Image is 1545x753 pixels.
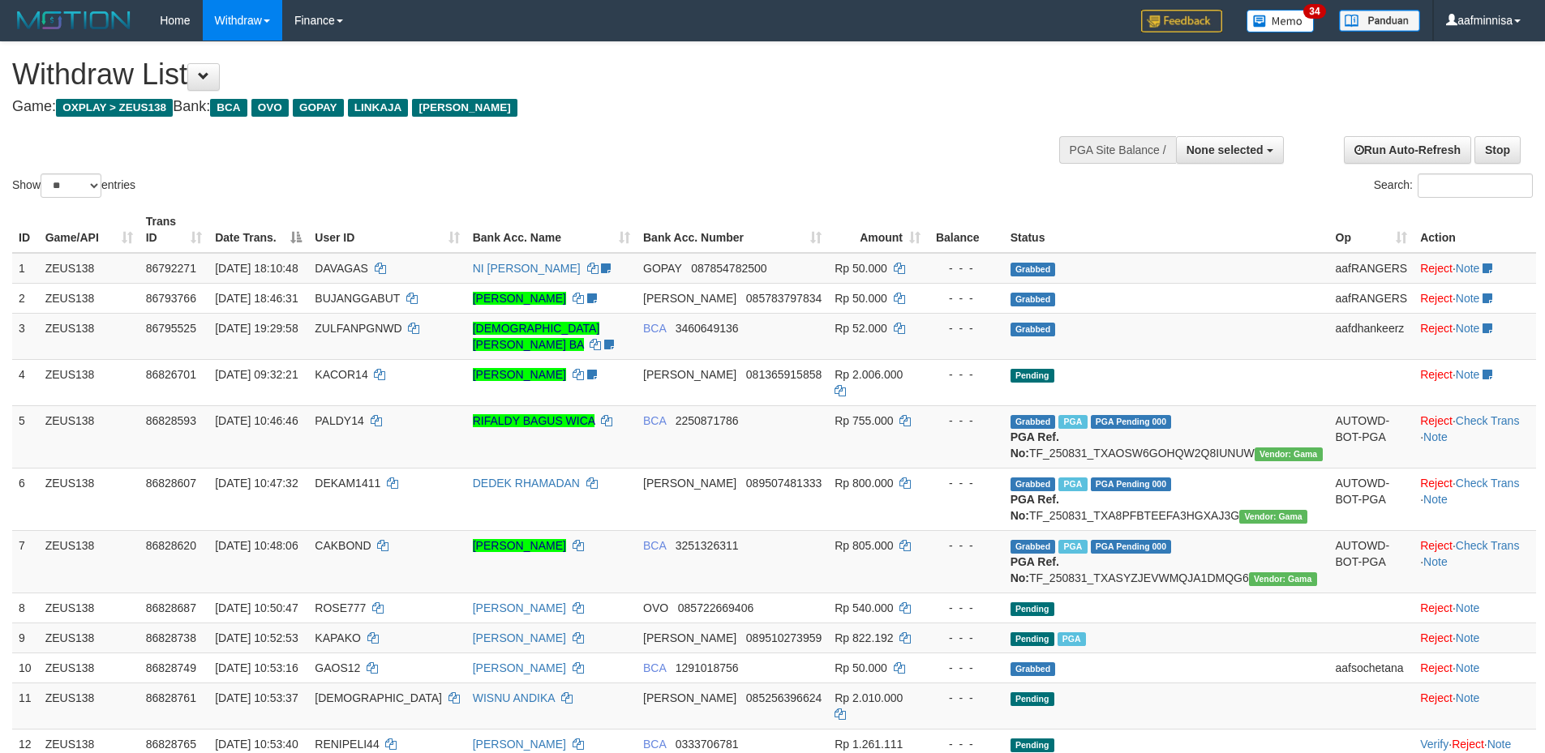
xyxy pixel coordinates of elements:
h1: Withdraw List [12,58,1014,91]
td: ZEUS138 [39,682,139,729]
a: Reject [1420,691,1453,704]
span: Rp 52.000 [835,322,887,335]
td: ZEUS138 [39,405,139,468]
td: aafRANGERS [1329,253,1414,284]
img: Feedback.jpg [1141,10,1222,32]
span: PGA Pending [1091,477,1172,491]
a: Stop [1474,136,1521,164]
span: BCA [643,414,666,427]
span: ZULFANPGNWD [315,322,401,335]
span: 86828593 [146,414,196,427]
span: [PERSON_NAME] [643,292,736,305]
td: · [1414,682,1536,729]
span: Copy 3251326311 to clipboard [676,539,739,552]
span: Grabbed [1011,662,1056,676]
th: ID [12,207,39,253]
th: Status [1004,207,1329,253]
span: PGA Pending [1091,415,1172,429]
span: 86828749 [146,661,196,674]
td: 6 [12,468,39,530]
th: Amount: activate to sort column ascending [828,207,927,253]
span: [DEMOGRAPHIC_DATA] [315,691,442,704]
img: MOTION_logo.png [12,8,135,32]
span: Rp 2.010.000 [835,691,903,704]
span: [DATE] 18:10:48 [215,262,298,275]
span: Copy 089507481333 to clipboard [746,477,822,490]
span: 86792271 [146,262,196,275]
td: ZEUS138 [39,593,139,623]
span: Marked by aafkaynarin [1058,632,1086,646]
input: Search: [1418,173,1533,198]
td: 3 [12,313,39,359]
td: · [1414,623,1536,652]
td: · [1414,313,1536,359]
span: Rp 50.000 [835,661,887,674]
span: 86828738 [146,631,196,644]
div: - - - [933,320,998,336]
div: - - - [933,600,998,616]
span: Rp 800.000 [835,477,893,490]
th: Date Trans.: activate to sort column descending [208,207,308,253]
span: Vendor URL: https://trx31.1velocity.biz [1249,572,1317,586]
span: [DATE] 10:53:40 [215,738,298,751]
a: Reject [1420,414,1453,427]
a: Note [1456,322,1480,335]
a: Note [1423,430,1448,443]
img: Button%20Memo.svg [1247,10,1315,32]
td: 2 [12,283,39,313]
a: Note [1456,262,1480,275]
span: Grabbed [1011,415,1056,429]
span: 86828687 [146,601,196,614]
a: Note [1456,292,1480,305]
span: 86828761 [146,691,196,704]
td: ZEUS138 [39,283,139,313]
span: Copy 1291018756 to clipboard [676,661,739,674]
a: [PERSON_NAME] [473,661,566,674]
span: [DATE] 10:48:06 [215,539,298,552]
a: Note [1456,368,1480,381]
span: Marked by aafkaynarin [1058,477,1087,491]
span: 86826701 [146,368,196,381]
span: GAOS12 [315,661,360,674]
span: [DATE] 10:52:53 [215,631,298,644]
td: AUTOWD-BOT-PGA [1329,530,1414,593]
a: Note [1456,661,1480,674]
span: Rp 755.000 [835,414,893,427]
span: Rp 50.000 [835,292,887,305]
th: Op: activate to sort column ascending [1329,207,1414,253]
th: Game/API: activate to sort column ascending [39,207,139,253]
span: Marked by aafnoeunsreypich [1058,415,1087,429]
span: 86828620 [146,539,196,552]
span: [PERSON_NAME] [643,631,736,644]
span: GOPAY [643,262,681,275]
span: Rp 540.000 [835,601,893,614]
span: Pending [1011,692,1054,706]
span: Grabbed [1011,540,1056,554]
a: [DEMOGRAPHIC_DATA][PERSON_NAME] BA [473,322,600,351]
span: [DATE] 10:47:32 [215,477,298,490]
span: Copy 081365915858 to clipboard [746,368,822,381]
th: Bank Acc. Name: activate to sort column ascending [466,207,637,253]
a: [PERSON_NAME] [473,738,566,751]
td: · [1414,593,1536,623]
a: Run Auto-Refresh [1344,136,1471,164]
span: OVO [643,601,668,614]
td: AUTOWD-BOT-PGA [1329,405,1414,468]
span: [DATE] 09:32:21 [215,368,298,381]
label: Show entries [12,173,135,198]
span: Vendor URL: https://trx31.1velocity.biz [1255,447,1323,461]
span: Copy 085783797834 to clipboard [746,292,822,305]
span: OXPLAY > ZEUS138 [56,99,173,117]
a: Reject [1420,631,1453,644]
td: ZEUS138 [39,359,139,405]
div: - - - [933,660,998,676]
th: Balance [927,207,1004,253]
td: 9 [12,623,39,652]
span: Pending [1011,738,1054,752]
a: Check Trans [1456,539,1520,552]
span: Rp 1.261.111 [835,738,903,751]
span: [PERSON_NAME] [643,477,736,490]
a: Reject [1420,477,1453,490]
b: PGA Ref. No: [1011,430,1059,460]
span: [PERSON_NAME] [643,691,736,704]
